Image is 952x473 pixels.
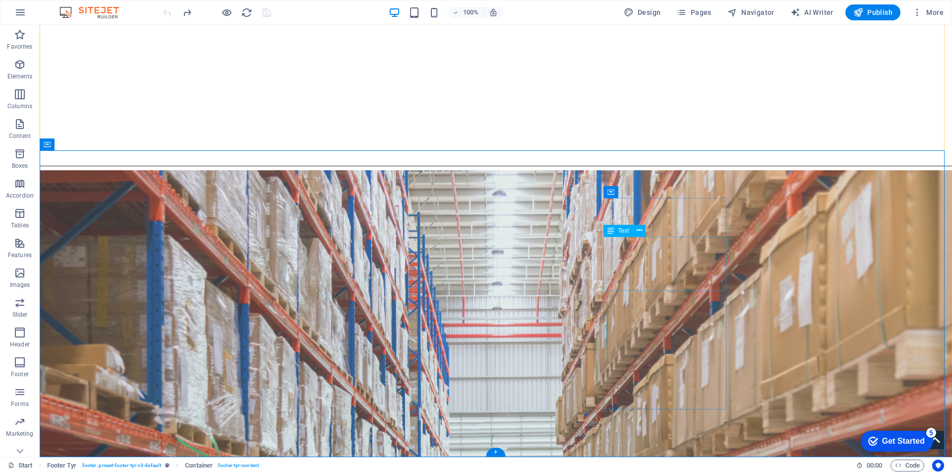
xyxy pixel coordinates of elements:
[853,7,892,17] span: Publish
[676,7,711,17] span: Pages
[672,4,715,20] button: Pages
[786,4,837,20] button: AI Writer
[845,4,900,20] button: Publish
[624,7,661,17] span: Design
[181,7,193,18] i: Redo: Change text (Ctrl+Y, ⌘+Y)
[73,2,83,12] div: 5
[165,463,170,468] i: This element is a customizable preset
[874,462,875,469] span: :
[727,7,774,17] span: Navigator
[8,251,32,259] p: Features
[912,7,944,17] span: More
[620,4,665,20] button: Design
[12,311,28,319] p: Slider
[932,460,944,472] button: Usercentrics
[8,460,33,472] a: Click to cancel selection. Double-click to open Pages
[6,430,33,438] p: Marketing
[908,4,948,20] button: More
[7,102,32,110] p: Columns
[81,460,161,472] span: . footer .preset-footer-tyr-v3-default
[221,6,233,18] button: Click here to leave preview mode and continue editing
[6,192,34,200] p: Accordion
[10,281,30,289] p: Images
[241,7,252,18] i: Reload page
[618,228,629,234] span: Text
[181,6,193,18] button: redo
[8,5,80,26] div: Get Started 5 items remaining, 0% complete
[867,460,882,472] span: 00 00
[486,448,505,457] div: +
[11,400,29,408] p: Forms
[891,460,924,472] button: Code
[185,460,213,472] span: Click to select. Double-click to edit
[790,7,833,17] span: AI Writer
[7,72,33,80] p: Elements
[448,6,483,18] button: 100%
[11,370,29,378] p: Footer
[895,460,920,472] span: Code
[7,43,32,51] p: Favorites
[47,460,259,472] nav: breadcrumb
[240,6,252,18] button: reload
[620,4,665,20] div: Design (Ctrl+Alt+Y)
[489,8,498,17] i: On resize automatically adjust zoom level to fit chosen device.
[217,460,259,472] span: . footer-tyr-content
[12,162,28,170] p: Boxes
[57,6,131,18] img: Editor Logo
[47,460,77,472] span: Click to select. Double-click to edit
[723,4,778,20] button: Navigator
[463,6,479,18] h6: 100%
[11,221,29,229] p: Tables
[29,11,72,20] div: Get Started
[10,340,30,348] p: Header
[9,132,31,140] p: Content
